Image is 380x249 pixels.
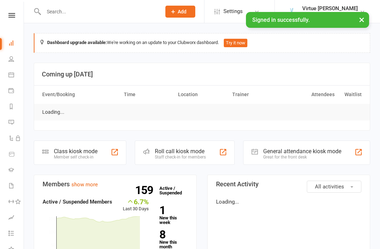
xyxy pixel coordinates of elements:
[263,155,341,160] div: Great for the front desk
[263,148,341,155] div: General attendance kiosk mode
[165,6,195,18] button: Add
[252,17,310,23] span: Signed in successfully.
[39,104,68,120] td: Loading...
[8,99,24,115] a: Reports
[8,210,24,226] a: Assessments
[216,198,361,206] p: Loading...
[302,12,358,18] div: Virtue [PERSON_NAME]
[315,183,344,190] span: All activities
[156,181,187,200] a: 159Active / Suspended
[8,36,24,52] a: Dashboard
[54,155,97,160] div: Member self check-in
[71,181,98,188] a: show more
[42,7,156,17] input: Search...
[39,86,121,104] th: Event/Booking
[42,71,362,78] h3: Coming up [DATE]
[224,39,247,47] button: Try it now
[8,147,24,163] a: Product Sales
[159,229,188,249] a: 8New this month
[285,5,299,19] img: thumb_image1658196043.png
[159,205,185,216] strong: 1
[155,148,206,155] div: Roll call kiosk mode
[159,229,185,240] strong: 8
[159,205,188,225] a: 1New this week
[47,40,107,45] strong: Dashboard upgrade available:
[8,52,24,68] a: People
[175,86,229,104] th: Location
[121,86,175,104] th: Time
[43,199,112,205] strong: Active / Suspended Members
[302,5,358,12] div: Virtue [PERSON_NAME]
[283,86,337,104] th: Attendees
[229,86,283,104] th: Trainer
[216,181,361,188] h3: Recent Activity
[355,12,368,27] button: ×
[8,68,24,83] a: Calendar
[223,4,243,19] span: Settings
[135,185,156,195] strong: 159
[338,86,365,104] th: Waitlist
[43,181,188,188] h3: Members
[123,198,149,213] div: Last 30 Days
[123,198,149,205] div: 6.7%
[8,83,24,99] a: Payments
[34,33,370,53] div: We're working on an update to your Clubworx dashboard.
[307,181,361,193] button: All activities
[155,155,206,160] div: Staff check-in for members
[54,148,97,155] div: Class kiosk mode
[178,9,186,14] span: Add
